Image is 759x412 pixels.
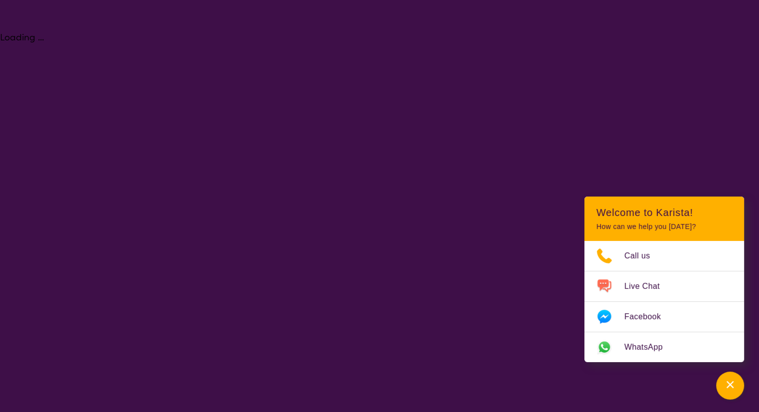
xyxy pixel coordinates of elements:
span: Live Chat [624,279,672,294]
p: How can we help you [DATE]? [596,222,732,231]
div: Channel Menu [584,197,744,362]
ul: Choose channel [584,241,744,362]
h2: Welcome to Karista! [596,206,732,218]
button: Channel Menu [716,372,744,400]
a: Web link opens in a new tab. [584,332,744,362]
span: WhatsApp [624,340,675,355]
span: Facebook [624,309,673,324]
span: Call us [624,248,662,263]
